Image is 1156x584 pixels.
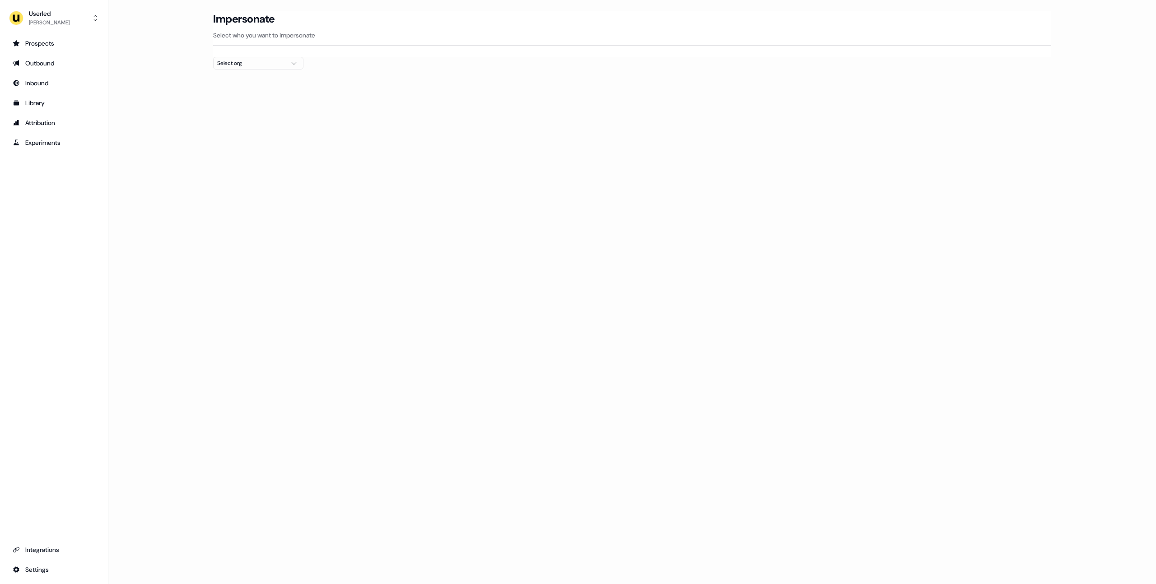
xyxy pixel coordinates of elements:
[13,118,95,127] div: Attribution
[13,98,95,107] div: Library
[13,138,95,147] div: Experiments
[7,36,101,51] a: Go to prospects
[213,12,275,26] h3: Impersonate
[213,57,303,70] button: Select org
[213,31,1051,40] p: Select who you want to impersonate
[13,545,95,554] div: Integrations
[7,135,101,150] a: Go to experiments
[13,39,95,48] div: Prospects
[13,79,95,88] div: Inbound
[7,562,101,577] a: Go to integrations
[217,59,285,68] div: Select org
[13,59,95,68] div: Outbound
[7,542,101,557] a: Go to integrations
[7,56,101,70] a: Go to outbound experience
[7,76,101,90] a: Go to Inbound
[29,18,70,27] div: [PERSON_NAME]
[7,116,101,130] a: Go to attribution
[7,7,101,29] button: Userled[PERSON_NAME]
[13,565,95,574] div: Settings
[29,9,70,18] div: Userled
[7,96,101,110] a: Go to templates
